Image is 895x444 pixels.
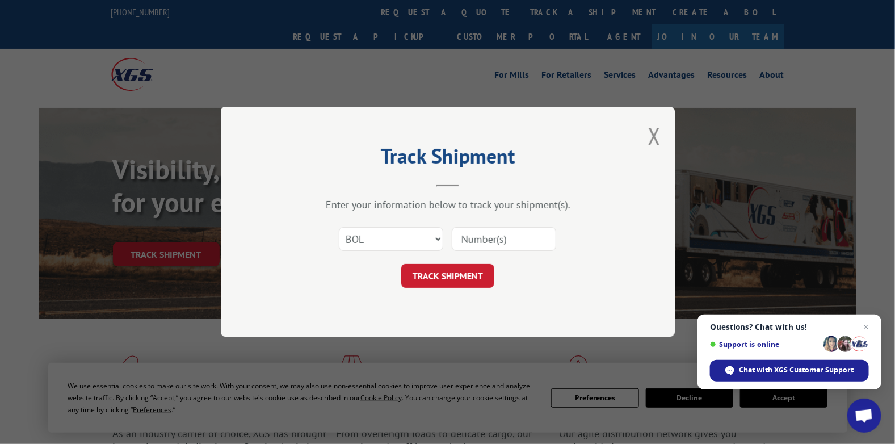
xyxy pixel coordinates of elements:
span: Close chat [859,320,873,334]
span: Chat with XGS Customer Support [739,365,854,375]
span: Questions? Chat with us! [710,322,869,332]
button: TRACK SHIPMENT [401,265,494,288]
span: Support is online [710,340,820,349]
div: Open chat [847,399,881,433]
h2: Track Shipment [278,148,618,170]
button: Close modal [648,121,661,151]
div: Chat with XGS Customer Support [710,360,869,382]
input: Number(s) [452,228,556,252]
div: Enter your information below to track your shipment(s). [278,199,618,212]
